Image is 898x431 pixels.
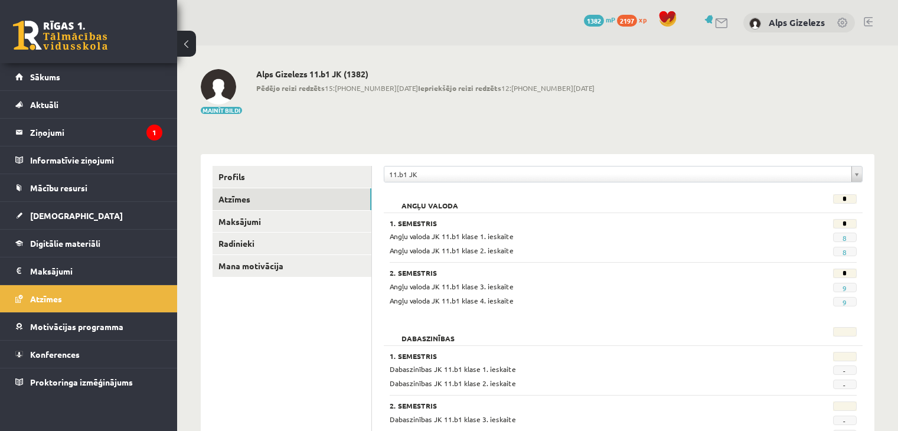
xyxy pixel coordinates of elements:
span: Atzīmes [30,293,62,304]
span: 1382 [584,15,604,27]
a: Maksājumi [213,211,371,233]
h2: Angļu valoda [390,194,470,206]
a: 2197 xp [617,15,652,24]
span: Dabaszinības JK 11.b1 klase 1. ieskaite [390,364,516,374]
span: Dabaszinības JK 11.b1 klase 3. ieskaite [390,414,516,424]
span: 2197 [617,15,637,27]
legend: Informatīvie ziņojumi [30,146,162,174]
a: Motivācijas programma [15,313,162,340]
h3: 2. Semestris [390,401,776,410]
span: Digitālie materiāli [30,238,100,249]
span: xp [639,15,646,24]
legend: Maksājumi [30,257,162,285]
h3: 1. Semestris [390,352,776,360]
i: 1 [146,125,162,141]
a: Sākums [15,63,162,90]
b: Iepriekšējo reizi redzēts [418,83,501,93]
legend: Ziņojumi [30,119,162,146]
span: Sākums [30,71,60,82]
b: Pēdējo reizi redzēts [256,83,325,93]
a: Profils [213,166,371,188]
a: [DEMOGRAPHIC_DATA] [15,202,162,229]
a: Mana motivācija [213,255,371,277]
a: Aktuāli [15,91,162,118]
img: Alps Gizelezs [201,69,236,105]
span: Angļu valoda JK 11.b1 klase 2. ieskaite [390,246,514,255]
a: 1382 mP [584,15,615,24]
h2: Dabaszinības [390,327,466,339]
h3: 2. Semestris [390,269,776,277]
span: Motivācijas programma [30,321,123,332]
span: - [833,380,857,389]
span: Konferences [30,349,80,360]
a: Mācību resursi [15,174,162,201]
a: 8 [843,247,847,257]
a: Konferences [15,341,162,368]
img: Alps Gizelezs [749,18,761,30]
a: Maksājumi [15,257,162,285]
span: - [833,416,857,425]
h2: Alps Gizelezs 11.b1 JK (1382) [256,69,595,79]
span: Dabaszinības JK 11.b1 klase 2. ieskaite [390,378,516,388]
a: Radinieki [213,233,371,254]
a: 9 [843,298,847,307]
a: Alps Gizelezs [769,17,825,28]
span: Angļu valoda JK 11.b1 klase 4. ieskaite [390,296,514,305]
span: Angļu valoda JK 11.b1 klase 1. ieskaite [390,231,514,241]
span: mP [606,15,615,24]
span: Aktuāli [30,99,58,110]
a: Proktoringa izmēģinājums [15,368,162,396]
span: 15:[PHONE_NUMBER][DATE] 12:[PHONE_NUMBER][DATE] [256,83,595,93]
a: 11.b1 JK [384,166,862,182]
span: 11.b1 JK [389,166,847,182]
a: Atzīmes [213,188,371,210]
button: Mainīt bildi [201,107,242,114]
span: Mācību resursi [30,182,87,193]
span: - [833,365,857,375]
a: Rīgas 1. Tālmācības vidusskola [13,21,107,50]
a: Ziņojumi1 [15,119,162,146]
a: Atzīmes [15,285,162,312]
a: Digitālie materiāli [15,230,162,257]
a: 9 [843,283,847,293]
h3: 1. Semestris [390,219,776,227]
span: [DEMOGRAPHIC_DATA] [30,210,123,221]
a: Informatīvie ziņojumi [15,146,162,174]
span: Proktoringa izmēģinājums [30,377,133,387]
a: 8 [843,233,847,243]
span: Angļu valoda JK 11.b1 klase 3. ieskaite [390,282,514,291]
